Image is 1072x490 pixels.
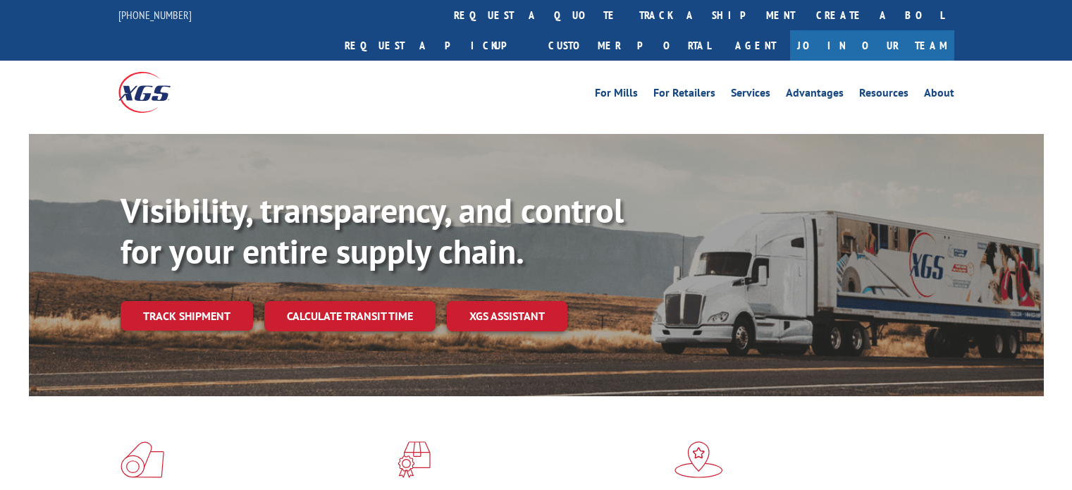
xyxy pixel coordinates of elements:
[334,30,538,61] a: Request a pickup
[118,8,192,22] a: [PHONE_NUMBER]
[595,87,638,103] a: For Mills
[447,301,567,331] a: XGS ASSISTANT
[721,30,790,61] a: Agent
[264,301,436,331] a: Calculate transit time
[121,301,253,331] a: Track shipment
[731,87,770,103] a: Services
[790,30,954,61] a: Join Our Team
[121,188,624,273] b: Visibility, transparency, and control for your entire supply chain.
[121,441,164,478] img: xgs-icon-total-supply-chain-intelligence-red
[674,441,723,478] img: xgs-icon-flagship-distribution-model-red
[786,87,844,103] a: Advantages
[924,87,954,103] a: About
[653,87,715,103] a: For Retailers
[538,30,721,61] a: Customer Portal
[398,441,431,478] img: xgs-icon-focused-on-flooring-red
[859,87,908,103] a: Resources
